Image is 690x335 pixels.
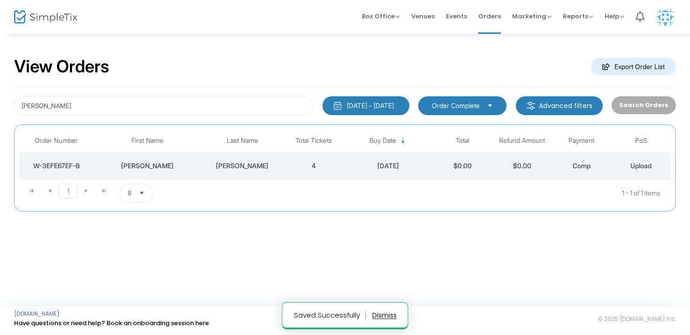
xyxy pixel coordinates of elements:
td: 4 [284,152,344,180]
td: $0.00 [433,152,492,180]
a: Have questions or need help? Book an onboarding session here [14,319,209,327]
th: Refund Amount [492,130,552,152]
td: $0.00 [492,152,552,180]
button: dismiss [372,308,397,323]
img: filter [526,101,536,110]
m-button: Export Order List [591,58,676,75]
button: Select [135,184,148,202]
span: Last Name [227,137,258,145]
div: Jeffrey [96,161,198,171]
div: Fuhrman [203,161,282,171]
a: [DOMAIN_NAME] [14,310,60,318]
span: First Name [131,137,163,145]
kendo-pager-info: 1 - 1 of 1 items [246,184,660,203]
div: W-3EFE67EF-B [22,161,91,171]
m-button: Advanced filters [516,96,603,115]
span: Sortable [399,137,407,145]
div: [DATE] - [DATE] [347,101,394,110]
div: Data table [19,130,671,180]
th: Total Tickets [284,130,344,152]
span: Help [605,12,624,21]
button: Select [483,101,497,111]
h2: View Orders [14,56,109,77]
span: Venues [411,4,435,28]
p: Saved Successfully [294,308,366,323]
th: Total [433,130,492,152]
span: Events [446,4,467,28]
img: monthly [333,101,342,110]
span: Page 1 [59,184,77,199]
span: Buy Date [369,137,396,145]
span: Orders [478,4,501,28]
span: Reports [563,12,593,21]
span: Box Office [362,12,400,21]
span: Comp [573,162,590,170]
span: Marketing [512,12,552,21]
span: Payment [568,137,594,145]
span: 8 [128,188,131,198]
span: Upload [630,162,652,170]
span: Order Number [35,137,78,145]
div: 9/15/2025 [346,161,430,171]
span: Order Complete [432,101,480,110]
input: Search by name, email, phone, order number, ip address, or last 4 digits of card [14,96,313,116]
span: © 2025 [DOMAIN_NAME] Inc. [598,315,676,323]
span: PoS [635,137,647,145]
